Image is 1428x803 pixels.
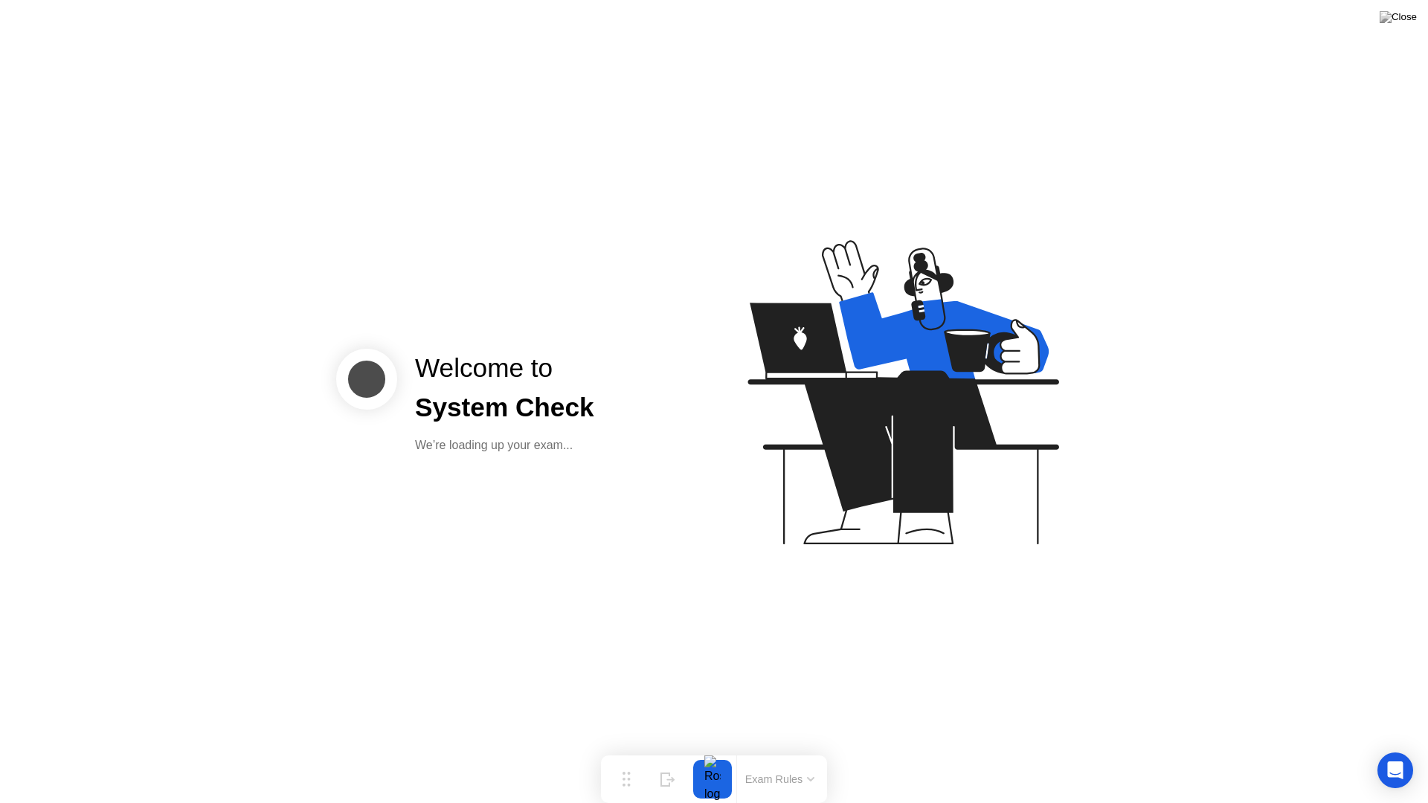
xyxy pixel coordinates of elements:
[1377,752,1413,788] div: Open Intercom Messenger
[415,349,594,388] div: Welcome to
[741,773,820,786] button: Exam Rules
[1380,11,1417,23] img: Close
[415,436,594,454] div: We’re loading up your exam...
[415,388,594,428] div: System Check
